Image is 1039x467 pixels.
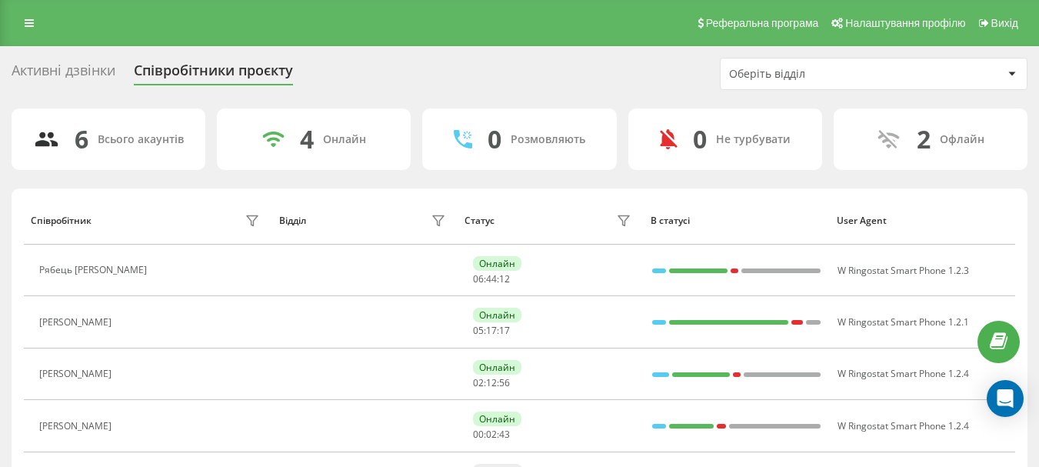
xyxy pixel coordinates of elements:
[300,125,314,154] div: 4
[838,264,969,277] span: W Ringostat Smart Phone 1.2.3
[917,125,931,154] div: 2
[473,274,510,285] div: : :
[12,62,115,86] div: Активні дзвінки
[473,360,521,375] div: Онлайн
[473,429,510,440] div: : :
[486,428,497,441] span: 02
[39,369,115,379] div: [PERSON_NAME]
[39,421,115,432] div: [PERSON_NAME]
[473,378,510,389] div: : :
[838,315,969,329] span: W Ringostat Smart Phone 1.2.1
[473,376,484,389] span: 02
[39,265,151,275] div: Рябець [PERSON_NAME]
[486,376,497,389] span: 12
[499,376,510,389] span: 56
[511,133,585,146] div: Розмовляють
[706,17,819,29] span: Реферальна програма
[838,419,969,432] span: W Ringostat Smart Phone 1.2.4
[845,17,965,29] span: Налаштування профілю
[499,272,510,285] span: 12
[940,133,984,146] div: Офлайн
[31,215,92,226] div: Співробітник
[499,428,510,441] span: 43
[465,215,495,226] div: Статус
[837,215,1008,226] div: User Agent
[75,125,88,154] div: 6
[991,17,1018,29] span: Вихід
[473,412,521,426] div: Онлайн
[486,272,497,285] span: 44
[473,256,521,271] div: Онлайн
[98,133,184,146] div: Всього акаунтів
[473,272,484,285] span: 06
[729,68,913,81] div: Оберіть відділ
[473,308,521,322] div: Онлайн
[488,125,501,154] div: 0
[39,317,115,328] div: [PERSON_NAME]
[987,380,1024,417] div: Open Intercom Messenger
[651,215,822,226] div: В статусі
[279,215,306,226] div: Відділ
[838,367,969,380] span: W Ringostat Smart Phone 1.2.4
[486,324,497,337] span: 17
[323,133,366,146] div: Онлайн
[716,133,791,146] div: Не турбувати
[693,125,707,154] div: 0
[473,325,510,336] div: : :
[134,62,293,86] div: Співробітники проєкту
[473,324,484,337] span: 05
[473,428,484,441] span: 00
[499,324,510,337] span: 17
